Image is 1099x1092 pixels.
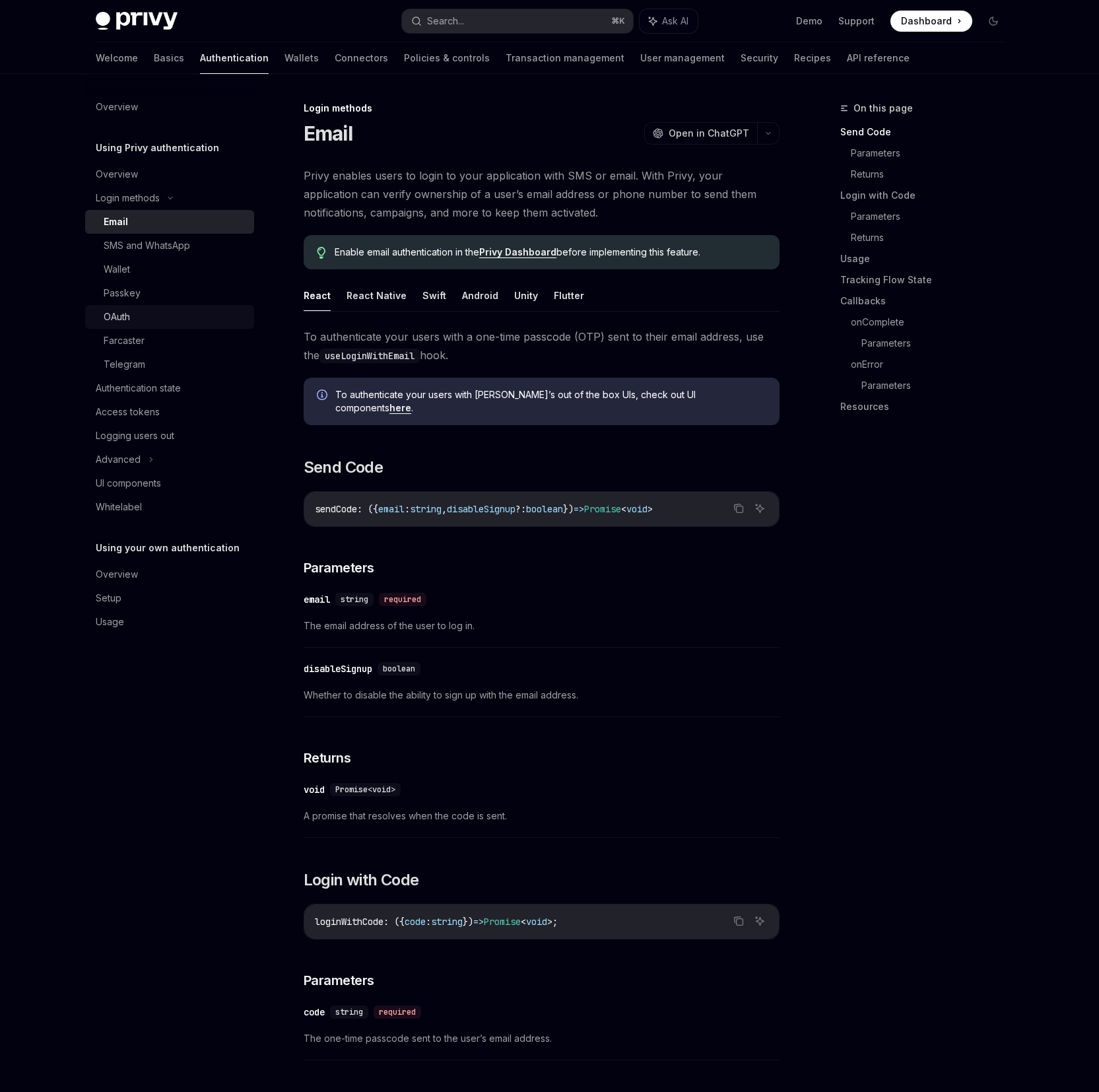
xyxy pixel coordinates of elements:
a: Logging users out [85,424,254,448]
h5: Using your own authentication [96,540,240,556]
a: Whitelabel [85,495,254,519]
div: Authentication state [96,380,181,396]
span: email [378,503,405,515]
span: Promise [484,916,521,928]
a: Policies & controls [404,42,490,74]
div: Whitelabel [96,499,142,515]
span: Parameters [304,559,374,577]
span: disableSignup [447,503,516,515]
div: Telegram [104,357,145,372]
a: UI components [85,471,254,495]
div: Farcaster [104,333,145,349]
a: Farcaster [85,329,254,353]
span: The one-time passcode sent to the user’s email address. [304,1031,780,1046]
div: void [304,783,325,796]
button: Swift [422,280,446,311]
a: Dashboard [890,11,972,32]
a: Tracking Flow State [840,269,1015,290]
h1: Email [304,121,352,145]
div: Wallet [104,261,130,277]
button: Open in ChatGPT [644,122,757,145]
a: Demo [796,15,822,28]
a: API reference [847,42,910,74]
span: Dashboard [901,15,952,28]
div: Search... [427,13,464,29]
a: Basics [154,42,184,74]
span: boolean [383,664,415,674]
span: }) [463,916,473,928]
code: useLoginWithEmail [319,349,420,363]
span: > [648,503,653,515]
button: Flutter [554,280,584,311]
button: Ask AI [751,912,768,930]
span: < [621,503,626,515]
a: Login with Code [840,185,1015,206]
span: Send Code [304,457,383,478]
span: void [626,503,648,515]
a: Parameters [861,375,1015,396]
a: User management [640,42,725,74]
a: Authentication state [85,376,254,400]
span: : ({ [357,503,378,515]
span: : [426,916,431,928]
div: Overview [96,566,138,582]
div: Setup [96,590,121,606]
div: Logging users out [96,428,174,444]
a: Passkey [85,281,254,305]
span: Returns [304,749,351,767]
a: onError [851,354,1015,375]
span: string [341,594,368,605]
button: Unity [514,280,538,311]
span: The email address of the user to log in. [304,618,780,634]
div: email [304,593,330,606]
a: Connectors [335,42,388,74]
span: A promise that resolves when the code is sent. [304,808,780,824]
a: Transaction management [506,42,624,74]
span: Promise [584,503,621,515]
span: }) [563,503,574,515]
div: Login methods [304,102,780,115]
a: Parameters [851,143,1015,164]
span: => [574,503,584,515]
div: Access tokens [96,404,160,420]
span: loginWithCode [315,916,383,928]
div: Overview [96,99,138,115]
div: disableSignup [304,662,372,675]
a: Usage [840,248,1015,269]
span: string [335,1007,363,1017]
a: here [389,402,411,414]
span: code [405,916,426,928]
span: boolean [526,503,563,515]
a: Wallet [85,257,254,281]
span: void [526,916,547,928]
a: Support [838,15,875,28]
button: Ask AI [751,500,768,517]
button: Ask AI [640,9,698,33]
span: Whether to disable the ability to sign up with the email address. [304,687,780,703]
a: Returns [851,227,1015,248]
div: UI components [96,475,161,491]
div: Usage [96,614,124,630]
span: string [431,916,463,928]
span: > [547,916,552,928]
a: Access tokens [85,400,254,424]
button: React [304,280,331,311]
a: Welcome [96,42,138,74]
button: Copy the contents from the code block [730,912,747,930]
span: < [521,916,526,928]
span: To authenticate your users with [PERSON_NAME]’s out of the box UIs, check out UI components . [335,388,766,415]
a: Send Code [840,121,1015,143]
div: Email [104,214,128,230]
button: Toggle dark mode [983,11,1004,32]
a: OAuth [85,305,254,329]
span: On this page [853,100,913,116]
a: Returns [851,164,1015,185]
span: : ({ [383,916,405,928]
img: dark logo [96,12,178,30]
span: Enable email authentication in the before implementing this feature. [335,246,766,259]
a: Security [741,42,778,74]
a: Overview [85,95,254,119]
span: To authenticate your users with a one-time passcode (OTP) sent to their email address, use the hook. [304,327,780,364]
span: , [442,503,447,515]
span: Privy enables users to login to your application with SMS or email. With Privy, your application ... [304,166,780,222]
